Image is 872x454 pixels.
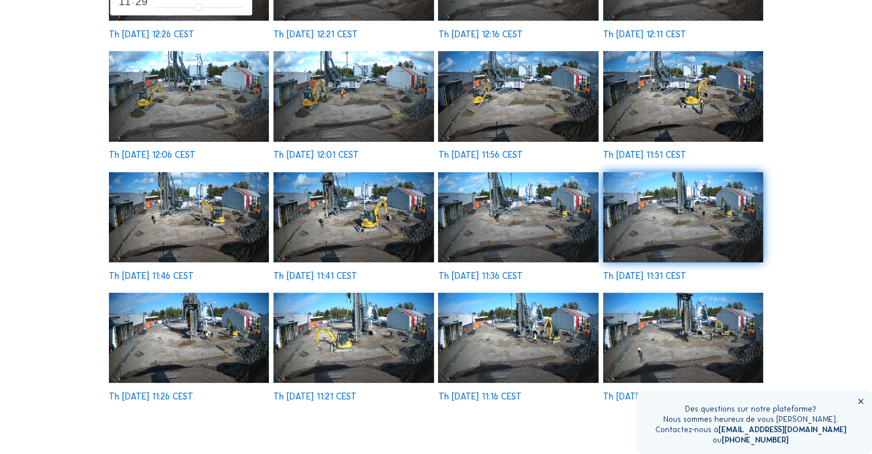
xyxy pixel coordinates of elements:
a: [PHONE_NUMBER] [722,435,788,445]
img: image_53700783 [603,172,763,262]
div: Th [DATE] 11:31 CEST [603,271,686,280]
div: Th [DATE] 11:41 CEST [273,271,357,280]
div: Des questions sur notre plateforme? [655,404,846,414]
div: Th [DATE] 12:01 CEST [273,150,359,159]
div: Th [DATE] 11:11 CEST [603,392,685,401]
img: image_53700193 [603,293,763,383]
div: Th [DATE] 12:06 CEST [109,150,195,159]
img: image_53700340 [438,293,598,383]
img: image_53701808 [109,51,269,141]
div: Th [DATE] 11:16 CEST [438,392,521,401]
div: Th [DATE] 12:16 CEST [438,30,522,38]
img: image_53700925 [438,172,598,262]
div: Th [DATE] 11:56 CEST [438,150,522,159]
div: ou [655,435,846,445]
div: Th [DATE] 12:26 CEST [109,30,194,38]
img: image_53701508 [438,51,598,141]
img: image_53701215 [109,172,269,262]
img: image_53701665 [273,51,433,141]
div: Th [DATE] 11:36 CEST [438,271,522,280]
div: Nous sommes heureux de vous [PERSON_NAME]. [655,414,846,425]
div: Th [DATE] 11:51 CEST [603,150,686,159]
a: [EMAIL_ADDRESS][DOMAIN_NAME] [718,425,846,434]
div: Th [DATE] 11:21 CEST [273,392,357,401]
img: image_53700484 [273,293,433,383]
div: Th [DATE] 12:11 CEST [603,30,686,38]
div: Contactez-nous à [655,425,846,435]
img: image_53701072 [273,172,433,262]
div: Th [DATE] 11:46 CEST [109,271,194,280]
img: operator [646,404,647,440]
div: Th [DATE] 11:26 CEST [109,392,193,401]
img: image_53701369 [603,51,763,141]
div: Th [DATE] 12:21 CEST [273,30,358,38]
img: image_53700637 [109,293,269,383]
